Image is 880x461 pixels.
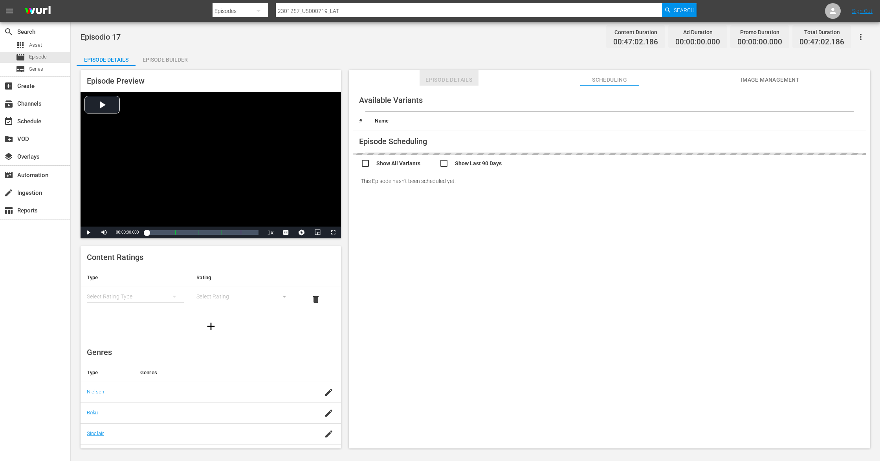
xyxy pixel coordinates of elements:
[116,230,139,234] span: 00:00:00.000
[294,227,310,238] button: Jump To Time
[4,188,13,198] span: Ingestion
[29,41,42,49] span: Asset
[81,268,341,311] table: simple table
[29,53,47,61] span: Episode
[87,252,143,262] span: Content Ratings
[16,40,25,50] span: Asset
[77,50,136,69] div: Episode Details
[799,38,844,47] span: 00:47:02.186
[134,363,313,382] th: Genres
[81,268,190,287] th: Type
[310,227,325,238] button: Picture-in-Picture
[278,227,294,238] button: Captions
[136,50,194,69] div: Episode Builder
[96,227,112,238] button: Mute
[353,112,368,130] th: #
[737,38,782,47] span: 00:00:00.000
[29,65,43,73] span: Series
[741,75,800,85] span: Image Management
[420,75,478,85] span: Episode Details
[311,295,321,304] span: delete
[4,27,13,37] span: Search
[325,227,341,238] button: Fullscreen
[16,53,25,62] span: Episode
[81,363,134,382] th: Type
[852,8,873,14] a: Sign Out
[359,137,427,146] span: Episode Scheduling
[737,27,782,38] div: Promo Duration
[675,27,720,38] div: Ad Duration
[81,32,121,42] span: Episodio 17
[359,95,423,105] span: Available Variants
[190,268,300,287] th: Rating
[4,206,13,215] span: Reports
[16,64,25,74] span: Series
[147,230,258,235] div: Progress Bar
[4,81,13,91] span: Create
[662,3,697,17] button: Search
[613,38,658,47] span: 00:47:02.186
[136,50,194,66] button: Episode Builder
[81,227,96,238] button: Play
[19,2,57,20] img: ans4CAIJ8jUAAAAAAAAAAAAAAAAAAAAAAAAgQb4GAAAAAAAAAAAAAAAAAAAAAAAAJMjXAAAAAAAAAAAAAAAAAAAAAAAAgAT5G...
[87,410,98,415] a: Roku
[4,152,13,161] span: Overlays
[306,290,325,309] button: delete
[5,6,14,16] span: menu
[353,170,866,192] div: This Episode hasn't been scheduled yet.
[4,99,13,108] span: Channels
[675,38,720,47] span: 00:00:00.000
[77,50,136,66] button: Episode Details
[580,75,639,85] span: Scheduling
[87,348,112,357] span: Genres
[81,92,341,238] div: Video Player
[4,170,13,180] span: Automation
[368,112,866,130] th: Name
[262,227,278,238] button: Playback Rate
[4,134,13,144] span: VOD
[87,76,145,86] span: Episode Preview
[674,3,695,17] span: Search
[87,430,104,436] a: Sinclair
[799,27,844,38] div: Total Duration
[613,27,658,38] div: Content Duration
[87,389,104,395] a: Nielsen
[4,117,13,126] span: Schedule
